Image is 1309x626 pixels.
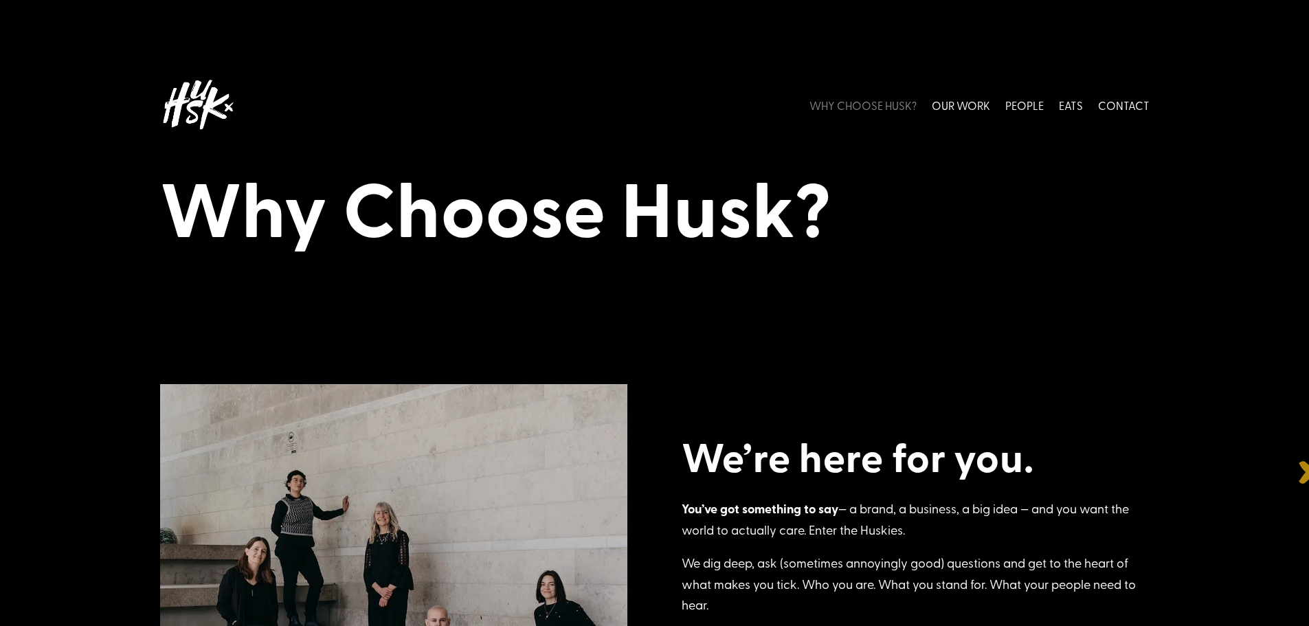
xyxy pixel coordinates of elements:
a: CONTACT [1098,74,1150,135]
img: Husk logo [160,74,236,135]
h2: We’re here for you. [682,433,1149,488]
p: — a brand, a business, a big idea — and you want the world to actually care. Enter the Huskies. [682,498,1149,552]
a: PEOPLE [1005,74,1044,135]
a: EATS [1059,74,1083,135]
a: OUR WORK [932,74,990,135]
a: WHY CHOOSE HUSK? [809,74,917,135]
h1: Why Choose Husk? [160,162,1150,260]
strong: You’ve got something to say [682,500,838,517]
